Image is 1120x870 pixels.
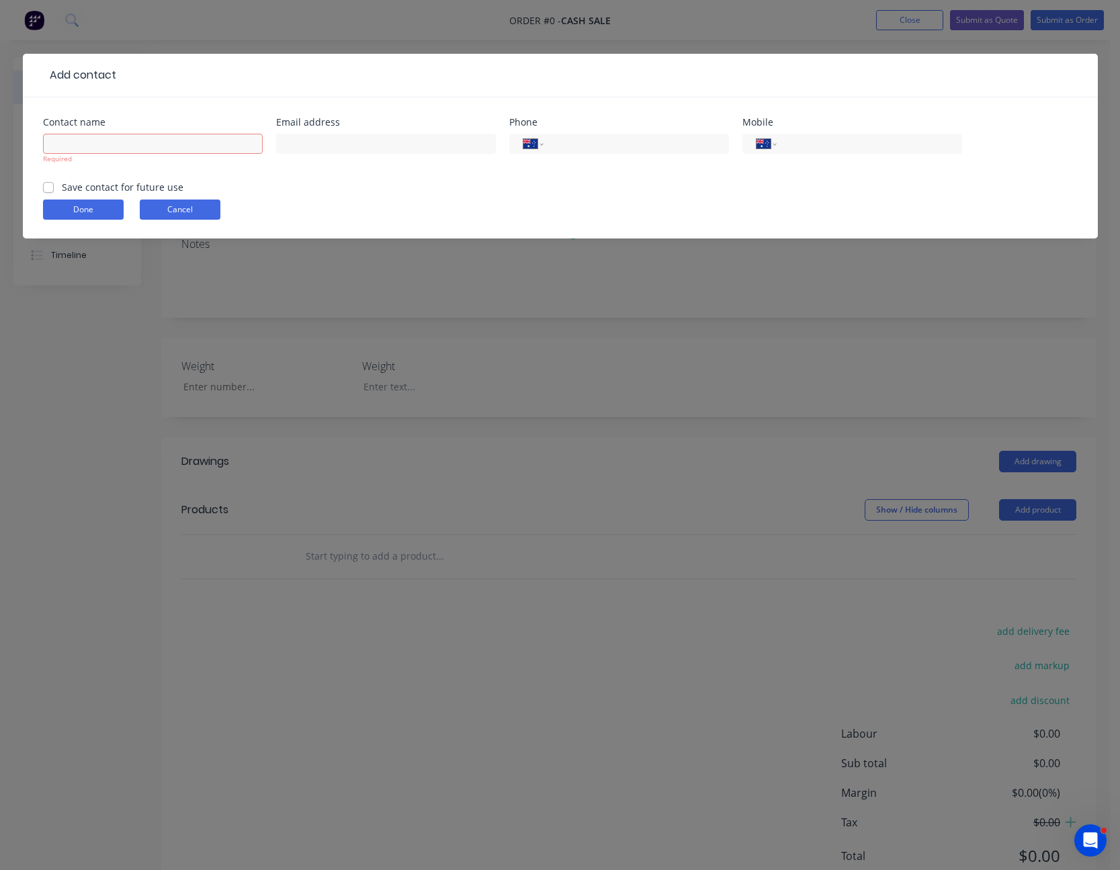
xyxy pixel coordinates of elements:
button: Cancel [140,200,220,220]
div: Required [43,154,263,164]
div: Contact name [43,118,263,127]
iframe: Intercom live chat [1074,824,1107,857]
button: Done [43,200,124,220]
label: Save contact for future use [62,180,183,194]
div: Phone [509,118,729,127]
div: Add contact [43,67,116,83]
div: Email address [276,118,496,127]
div: Mobile [742,118,962,127]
